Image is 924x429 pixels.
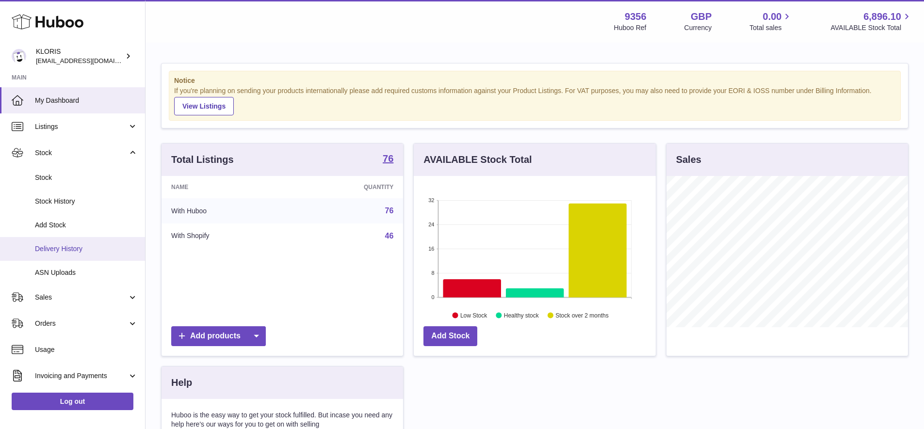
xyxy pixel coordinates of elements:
[429,222,435,227] text: 24
[35,345,138,354] span: Usage
[171,326,266,346] a: Add products
[35,371,128,381] span: Invoicing and Payments
[383,154,393,165] a: 76
[162,223,292,249] td: With Shopify
[429,197,435,203] text: 32
[383,154,393,163] strong: 76
[171,153,234,166] h3: Total Listings
[432,294,435,300] text: 0
[763,10,782,23] span: 0.00
[36,57,143,64] span: [EMAIL_ADDRESS][DOMAIN_NAME]
[423,326,477,346] a: Add Stock
[35,268,138,277] span: ASN Uploads
[625,10,647,23] strong: 9356
[12,393,133,410] a: Log out
[749,10,793,32] a: 0.00 Total sales
[35,96,138,105] span: My Dashboard
[504,312,539,318] text: Healthy stock
[684,23,712,32] div: Currency
[292,176,404,198] th: Quantity
[556,312,609,318] text: Stock over 2 months
[162,176,292,198] th: Name
[174,86,895,115] div: If you're planning on sending your products internationally please add required customs informati...
[749,23,793,32] span: Total sales
[863,10,901,23] span: 6,896.10
[691,10,712,23] strong: GBP
[35,173,138,182] span: Stock
[432,270,435,276] text: 8
[174,76,895,85] strong: Notice
[174,97,234,115] a: View Listings
[162,198,292,223] td: With Huboo
[35,293,128,302] span: Sales
[830,23,912,32] span: AVAILABLE Stock Total
[12,49,26,64] img: huboo@kloriscbd.com
[35,319,128,328] span: Orders
[460,312,487,318] text: Low Stock
[676,153,701,166] h3: Sales
[171,411,393,429] p: Huboo is the easy way to get your stock fulfilled. But incase you need any help here's our ways f...
[830,10,912,32] a: 6,896.10 AVAILABLE Stock Total
[423,153,532,166] h3: AVAILABLE Stock Total
[614,23,647,32] div: Huboo Ref
[36,47,123,65] div: KLORIS
[35,148,128,158] span: Stock
[35,122,128,131] span: Listings
[35,244,138,254] span: Delivery History
[171,376,192,389] h3: Help
[35,221,138,230] span: Add Stock
[35,197,138,206] span: Stock History
[385,232,394,240] a: 46
[429,246,435,252] text: 16
[385,207,394,215] a: 76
